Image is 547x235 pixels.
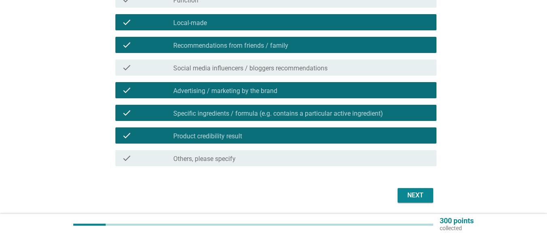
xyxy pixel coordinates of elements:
[173,42,288,50] label: Recommendations from friends / family
[122,85,132,95] i: check
[398,188,433,203] button: Next
[173,155,236,163] label: Others, please specify
[173,110,383,118] label: Specific ingredients / formula (e.g. contains a particular active ingredient)
[440,224,474,232] p: collected
[404,191,427,200] div: Next
[173,19,207,27] label: Local-made
[122,108,132,118] i: check
[122,17,132,27] i: check
[173,64,328,72] label: Social media influencers / bloggers recommendations
[440,217,474,224] p: 300 points
[122,63,132,72] i: check
[122,40,132,50] i: check
[122,131,132,140] i: check
[173,87,277,95] label: Advertising / marketing by the brand
[173,132,242,140] label: Product credibility result
[122,153,132,163] i: check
